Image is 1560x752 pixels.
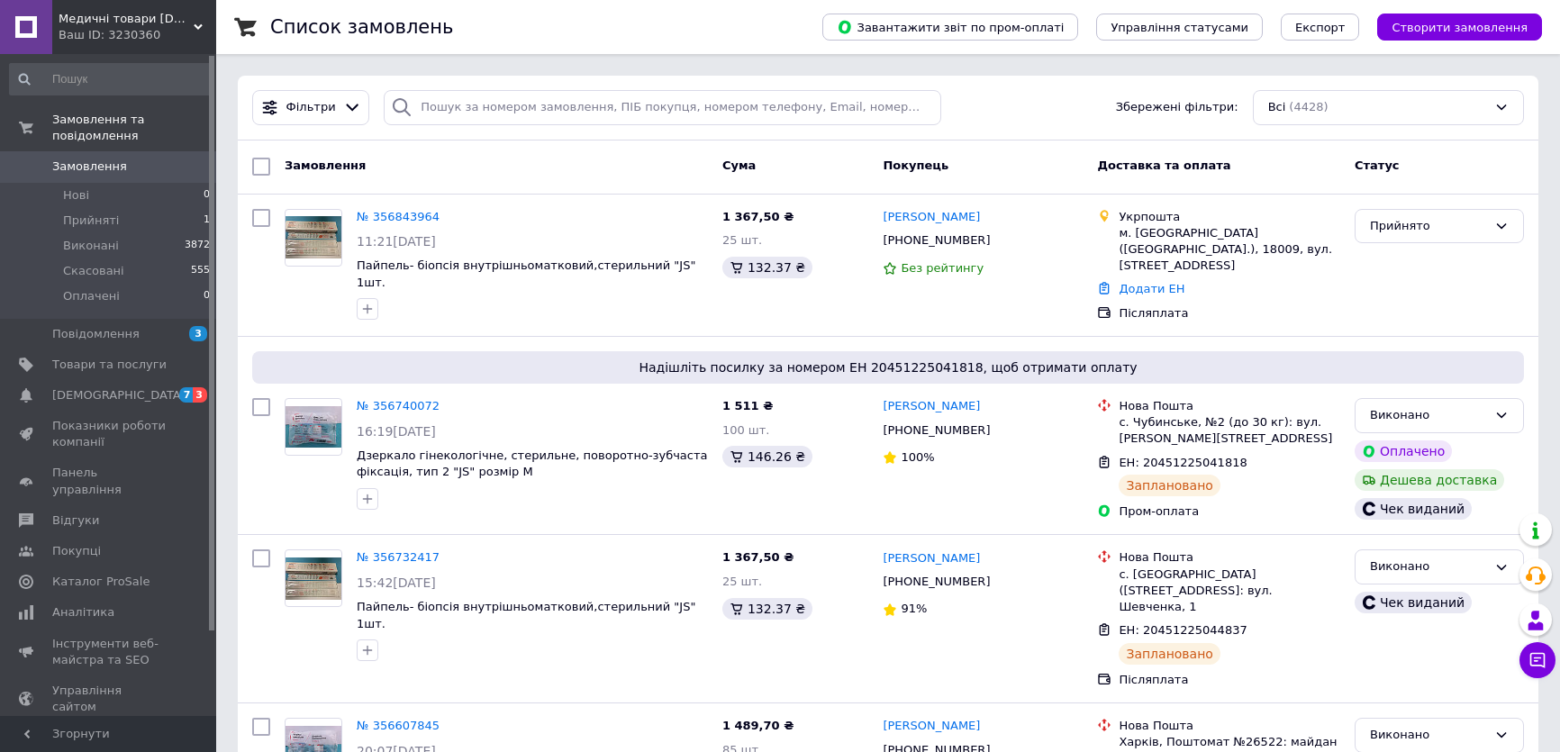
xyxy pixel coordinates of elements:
span: Збережені фільтри: [1116,99,1238,116]
span: Скасовані [63,263,124,279]
span: ЕН: 20451225041818 [1119,456,1247,469]
div: Чек виданий [1355,498,1472,520]
a: Фото товару [285,209,342,267]
span: Товари та послуги [52,357,167,373]
div: с. [GEOGRAPHIC_DATA] ([STREET_ADDRESS]: вул. Шевченка, 1 [1119,566,1340,616]
a: Фото товару [285,398,342,456]
span: 1 367,50 ₴ [722,210,794,223]
div: Прийнято [1370,217,1487,236]
div: Нова Пошта [1119,549,1340,566]
span: 7 [179,387,194,403]
span: Управління сайтом [52,683,167,715]
span: Інструменти веб-майстра та SEO [52,636,167,668]
div: [PHONE_NUMBER] [879,419,993,442]
span: Прийняті [63,213,119,229]
span: Покупці [52,543,101,559]
div: Дешева доставка [1355,469,1504,491]
span: Надішліть посилку за номером ЕН 20451225041818, щоб отримати оплату [259,358,1517,376]
div: Укрпошта [1119,209,1340,225]
a: № 356732417 [357,550,440,564]
span: 555 [191,263,210,279]
input: Пошук за номером замовлення, ПІБ покупця, номером телефону, Email, номером накладної [384,90,941,125]
div: [PHONE_NUMBER] [879,229,993,252]
span: [DEMOGRAPHIC_DATA] [52,387,186,403]
div: Післяплата [1119,305,1340,322]
h1: Список замовлень [270,16,453,38]
span: 1 511 ₴ [722,399,773,412]
span: Управління статусами [1111,21,1248,34]
span: Замовлення та повідомлення [52,112,216,144]
a: Пайпель- біопсія внутрішньоматковий,стерильний "JS" 1шт. [357,258,695,289]
span: Панель управління [52,465,167,497]
button: Чат з покупцем [1519,642,1555,678]
span: Відгуки [52,512,99,529]
div: 132.37 ₴ [722,598,812,620]
div: Заплановано [1119,643,1220,665]
span: Без рейтингу [901,261,984,275]
div: 146.26 ₴ [722,446,812,467]
img: Фото товару [286,557,341,600]
span: Нові [63,187,89,204]
button: Управління статусами [1096,14,1263,41]
span: Фільтри [286,99,336,116]
div: Виконано [1370,406,1487,425]
div: Чек виданий [1355,592,1472,613]
a: № 356843964 [357,210,440,223]
button: Експорт [1281,14,1360,41]
a: [PERSON_NAME] [883,718,980,735]
div: 132.37 ₴ [722,257,812,278]
div: Заплановано [1119,475,1220,496]
span: 3872 [185,238,210,254]
span: 3 [189,326,207,341]
a: Додати ЕН [1119,282,1184,295]
div: Післяплата [1119,672,1340,688]
a: № 356607845 [357,719,440,732]
img: Фото товару [286,406,341,448]
span: Показники роботи компанії [52,418,167,450]
span: Замовлення [52,159,127,175]
div: Виконано [1370,557,1487,576]
span: 91% [901,602,927,615]
div: [PHONE_NUMBER] [879,570,993,593]
button: Завантажити звіт по пром-оплаті [822,14,1078,41]
span: 1 367,50 ₴ [722,550,794,564]
a: Створити замовлення [1359,20,1542,33]
a: Пайпель- біопсія внутрішньоматковий,стерильний "JS" 1шт. [357,600,695,630]
input: Пошук [9,63,212,95]
span: Каталог ProSale [52,574,150,590]
span: 16:19[DATE] [357,424,436,439]
div: Оплачено [1355,440,1452,462]
span: Cума [722,159,756,172]
span: Статус [1355,159,1400,172]
span: Експорт [1295,21,1346,34]
span: Створити замовлення [1392,21,1528,34]
span: 100 шт. [722,423,770,437]
span: 100% [901,450,934,464]
span: 1 [204,213,210,229]
button: Створити замовлення [1377,14,1542,41]
div: Виконано [1370,726,1487,745]
div: Пром-оплата [1119,503,1340,520]
span: Всі [1268,99,1286,116]
div: Ваш ID: 3230360 [59,27,216,43]
span: (4428) [1289,100,1328,113]
span: 3 [193,387,207,403]
a: Дзеркало гінекологічне, стерильне, поворотно-зубчаста фіксація, тип 2 "JS" розмір М [357,448,708,479]
span: Оплачені [63,288,120,304]
span: Замовлення [285,159,366,172]
a: [PERSON_NAME] [883,209,980,226]
span: Завантажити звіт по пром-оплаті [837,19,1064,35]
span: 25 шт. [722,233,762,247]
span: 0 [204,288,210,304]
span: ЕН: 20451225044837 [1119,623,1247,637]
div: Нова Пошта [1119,718,1340,734]
span: Медичні товари Prasolmed.com.ua [59,11,194,27]
span: Доставка та оплата [1097,159,1230,172]
span: Аналітика [52,604,114,621]
span: Виконані [63,238,119,254]
span: 25 шт. [722,575,762,588]
div: с. Чубинське, №2 (до 30 кг): вул. [PERSON_NAME][STREET_ADDRESS] [1119,414,1340,447]
img: Фото товару [286,216,341,258]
